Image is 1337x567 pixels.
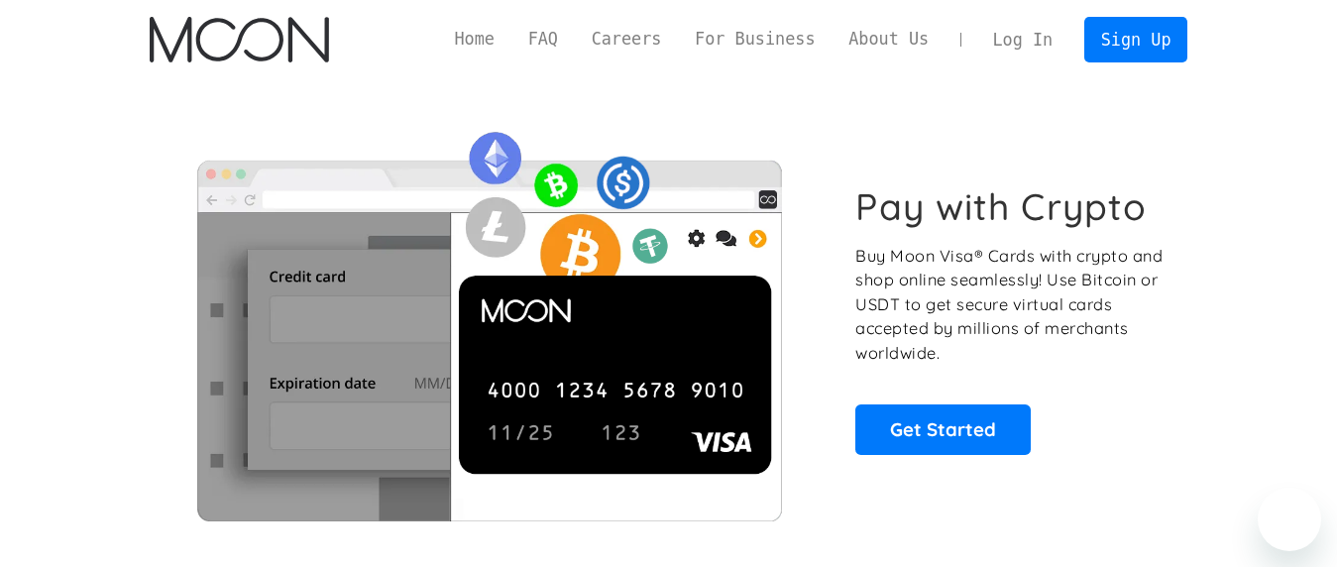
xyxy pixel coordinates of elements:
img: Moon Logo [150,17,329,62]
a: home [150,17,329,62]
iframe: Button to launch messaging window [1258,488,1321,551]
img: Moon Cards let you spend your crypto anywhere Visa is accepted. [150,118,829,520]
p: Buy Moon Visa® Cards with crypto and shop online seamlessly! Use Bitcoin or USDT to get secure vi... [855,244,1166,366]
a: FAQ [511,27,575,52]
a: Careers [575,27,678,52]
a: Log In [976,18,1069,61]
a: Sign Up [1084,17,1187,61]
a: Get Started [855,404,1031,454]
h1: Pay with Crypto [855,184,1147,229]
a: Home [438,27,511,52]
a: For Business [678,27,832,52]
a: About Us [832,27,946,52]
